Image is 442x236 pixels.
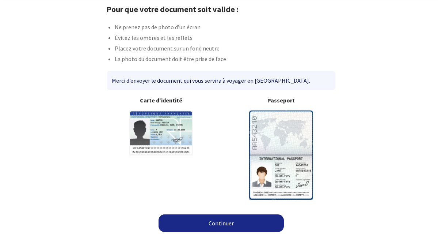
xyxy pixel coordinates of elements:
li: Ne prenez pas de photo d’un écran [115,23,335,33]
li: Placez votre document sur un fond neutre [115,44,335,55]
b: Passeport [227,96,335,105]
img: illuCNI.svg [129,110,193,156]
h1: Pour que votre document soit valide : [106,4,335,14]
div: Merci d’envoyer le document qui vous servira à voyager en [GEOGRAPHIC_DATA]. [107,71,335,90]
a: Continuer [159,214,284,232]
li: La photo du document doit être prise de face [115,55,335,65]
img: illuPasseport.svg [249,110,313,199]
b: Carte d'identité [107,96,215,105]
li: Évitez les ombres et les reflets [115,33,335,44]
